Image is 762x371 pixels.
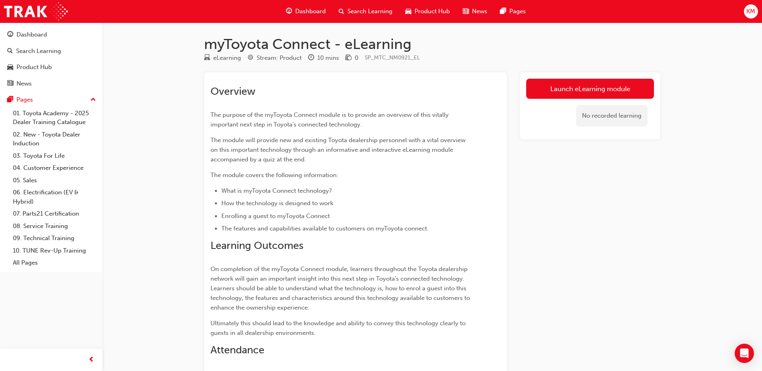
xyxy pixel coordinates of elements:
[3,76,99,91] a: News
[735,344,754,363] div: Open Intercom Messenger
[509,7,526,16] span: Pages
[16,30,47,39] div: Dashboard
[3,27,99,42] a: Dashboard
[472,7,487,16] span: News
[3,44,99,59] a: Search Learning
[16,79,32,88] div: News
[210,85,255,98] span: Overview
[10,128,99,150] a: 02. New - Toyota Dealer Induction
[456,3,494,20] a: news-iconNews
[10,257,99,269] a: All Pages
[415,7,450,16] span: Product Hub
[280,3,332,20] a: guage-iconDashboard
[7,80,13,88] span: news-icon
[339,6,344,16] span: search-icon
[210,137,467,163] span: The module will provide new and existing Toyota dealership personnel with a vital overview on thi...
[308,55,314,62] span: clock-icon
[286,6,292,16] span: guage-icon
[16,63,52,72] div: Product Hub
[332,3,399,20] a: search-iconSearch Learning
[204,53,241,63] div: Type
[221,225,429,232] span: The features and capabilities available to customers on myToyota connect.
[90,95,96,105] span: up-icon
[4,2,68,20] img: Trak
[10,162,99,174] a: 04. Customer Experience
[210,344,264,356] span: Attendance
[494,3,532,20] a: pages-iconPages
[210,320,467,336] span: Ultimately this should lead to the knowledge and ability to convey this technology clearly to gue...
[746,7,755,16] span: KM
[10,107,99,128] a: 01. Toyota Academy - 2025 Dealer Training Catalogue
[10,150,99,162] a: 03. Toyota For Life
[10,245,99,257] a: 10. TUNE Rev-Up Training
[295,7,326,16] span: Dashboard
[204,35,660,53] h1: myToyota Connect - eLearning
[210,265,472,311] span: On completion of the myToyota Connect module, learners throughout the Toyota dealership network w...
[345,55,351,62] span: money-icon
[3,26,99,92] button: DashboardSearch LearningProduct HubNews
[526,79,654,99] a: Launch eLearning module
[10,232,99,245] a: 09. Technical Training
[744,4,758,18] button: KM
[405,6,411,16] span: car-icon
[10,208,99,220] a: 07. Parts21 Certification
[210,111,450,128] span: The purpose of the myToyota Connect module is to provide an overview of this vitally important ne...
[7,31,13,39] span: guage-icon
[10,220,99,232] a: 08. Service Training
[7,48,13,55] span: search-icon
[345,53,358,63] div: Price
[7,96,13,104] span: pages-icon
[7,64,13,71] span: car-icon
[500,6,506,16] span: pages-icon
[3,92,99,107] button: Pages
[247,55,253,62] span: target-icon
[204,55,210,62] span: learningResourceType_ELEARNING-icon
[213,53,241,63] div: eLearning
[10,174,99,187] a: 05. Sales
[347,7,392,16] span: Search Learning
[399,3,456,20] a: car-iconProduct Hub
[221,187,332,194] span: What is myToyota Connect technology?
[221,212,330,220] span: Enrolling a guest to myToyota Connect
[365,54,420,61] span: Learning resource code
[10,186,99,208] a: 06. Electrification (EV & Hybrid)
[355,53,358,63] div: 0
[88,355,94,365] span: prev-icon
[210,239,303,252] span: Learning Outcomes
[257,53,302,63] div: Stream: Product
[308,53,339,63] div: Duration
[210,171,338,179] span: The module covers the following information:
[247,53,302,63] div: Stream
[16,95,33,104] div: Pages
[317,53,339,63] div: 10 mins
[576,105,648,126] div: No recorded learning
[3,60,99,75] a: Product Hub
[463,6,469,16] span: news-icon
[16,47,61,56] div: Search Learning
[221,200,333,207] span: How the technology is designed to work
